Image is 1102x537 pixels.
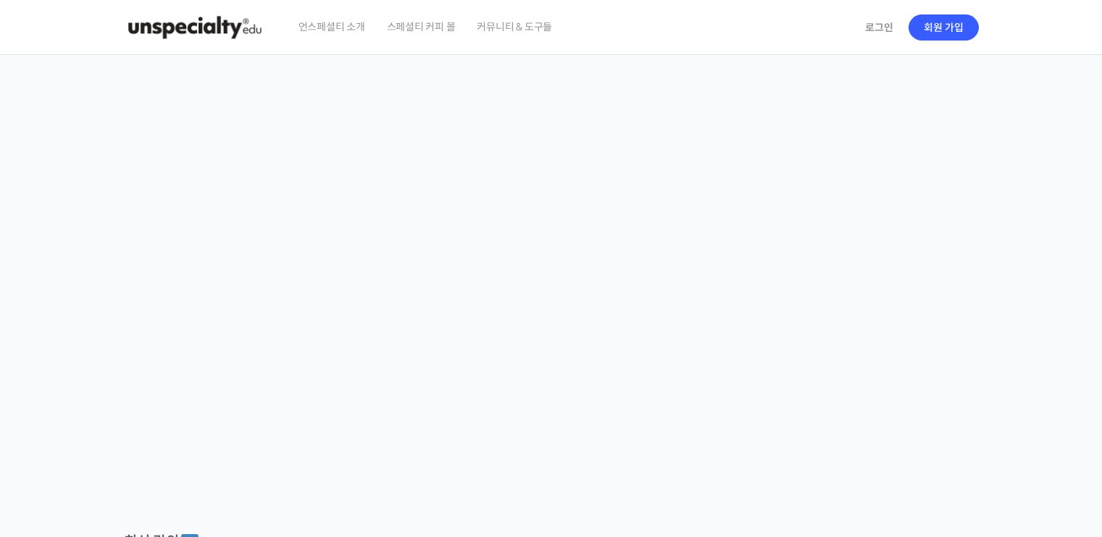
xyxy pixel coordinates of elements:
[14,221,1088,295] p: [PERSON_NAME]을 다하는 당신을 위해, 최고와 함께 만든 커피 클래스
[14,301,1088,321] p: 시간과 장소에 구애받지 않고, 검증된 커리큘럼으로
[909,14,979,41] a: 회원 가입
[856,11,902,44] a: 로그인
